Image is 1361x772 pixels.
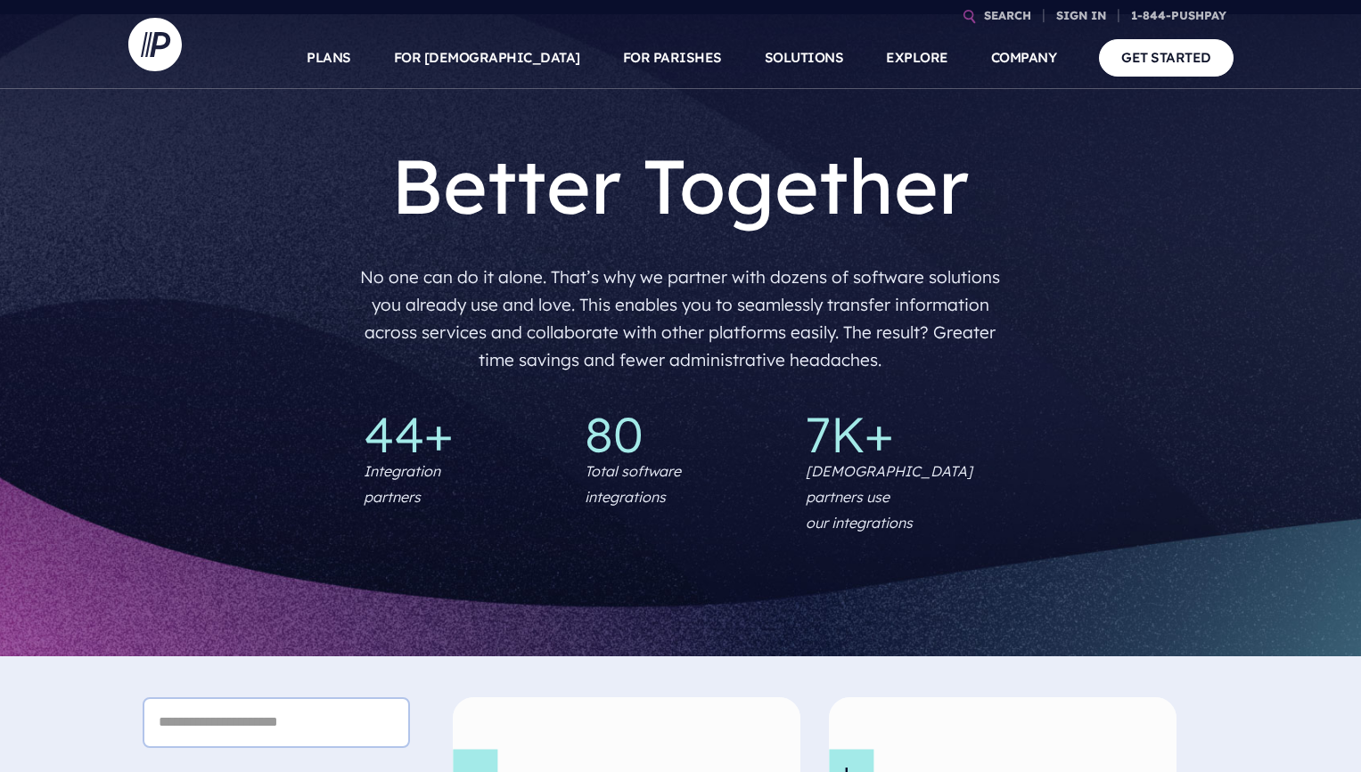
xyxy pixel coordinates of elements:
[307,27,351,89] a: PLANS
[991,27,1057,89] a: COMPANY
[806,459,998,535] p: [DEMOGRAPHIC_DATA] partners use our integrations
[765,27,844,89] a: SOLUTIONS
[585,410,777,459] p: 80
[364,459,440,510] p: Integration partners
[585,459,681,510] p: Total software integrations
[394,27,580,89] a: FOR [DEMOGRAPHIC_DATA]
[1099,39,1234,76] a: GET STARTED
[623,27,722,89] a: FOR PARISHES
[355,256,1006,381] p: No one can do it alone. That’s why we partner with dozens of software solutions you already use a...
[364,410,556,459] p: 44+
[806,410,998,459] p: 7K+
[355,139,1006,232] h1: Better Together
[886,27,948,89] a: EXPLORE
